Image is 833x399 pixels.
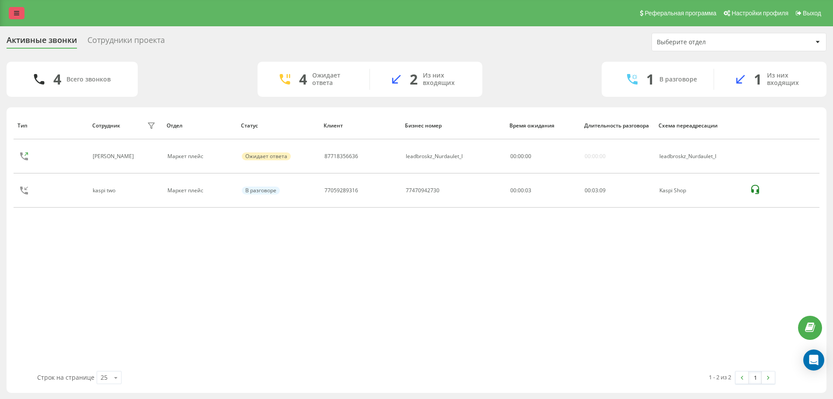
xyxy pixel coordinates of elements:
div: 1 [754,71,762,88]
div: Всего звонков [66,76,111,83]
div: 87718356636 [324,153,358,159]
div: Open Intercom Messenger [803,350,824,371]
span: Реферальная программа [645,10,716,17]
span: 00 [510,152,516,160]
div: Ожидает ответа [312,72,356,87]
div: 77059289316 [324,187,358,194]
span: Выход [803,10,821,17]
span: 00 [518,152,524,160]
div: 00:00:03 [510,187,575,194]
div: Kaspi Shop [659,187,740,194]
div: Отдел [167,123,233,129]
div: leadbroskz_Nurdaulet_I [659,153,740,159]
div: : : [585,187,606,194]
a: 1 [749,371,762,384]
div: Бизнес номер [405,123,501,129]
div: kaspi two [93,187,118,194]
div: 4 [299,71,307,88]
div: Сотрудники проекта [87,35,165,49]
div: В разговоре [659,76,697,83]
div: Время ожидания [509,123,575,129]
div: Схема переадресации [659,123,741,129]
div: 1 - 2 из 2 [709,373,731,381]
div: 1 [646,71,654,88]
div: 2 [410,71,418,88]
div: 4 [53,71,61,88]
div: leadbroskz_Nurdaulet_I [406,153,463,159]
div: Выберите отдел [657,39,761,46]
span: 00 [525,152,531,160]
span: 09 [599,187,606,194]
span: 00 [585,187,591,194]
div: : : [510,153,531,159]
div: Длительность разговора [584,123,650,129]
div: Клиент [324,123,397,129]
div: [PERSON_NAME] [93,153,136,159]
div: Из них входящих [767,72,813,87]
div: Активные звонки [7,35,77,49]
div: Тип [17,123,84,129]
span: Настройки профиля [732,10,788,17]
div: Маркет плейс [167,187,232,194]
div: В разговоре [242,187,280,194]
div: Статус [241,123,315,129]
div: 77470942730 [406,187,439,194]
div: 25 [101,373,108,382]
div: Ожидает ответа [242,152,291,160]
span: Строк на странице [37,373,94,381]
div: 00:00:00 [585,153,606,159]
span: 03 [592,187,598,194]
div: Сотрудник [92,123,120,129]
div: Маркет плейс [167,153,232,159]
div: Из них входящих [423,72,469,87]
